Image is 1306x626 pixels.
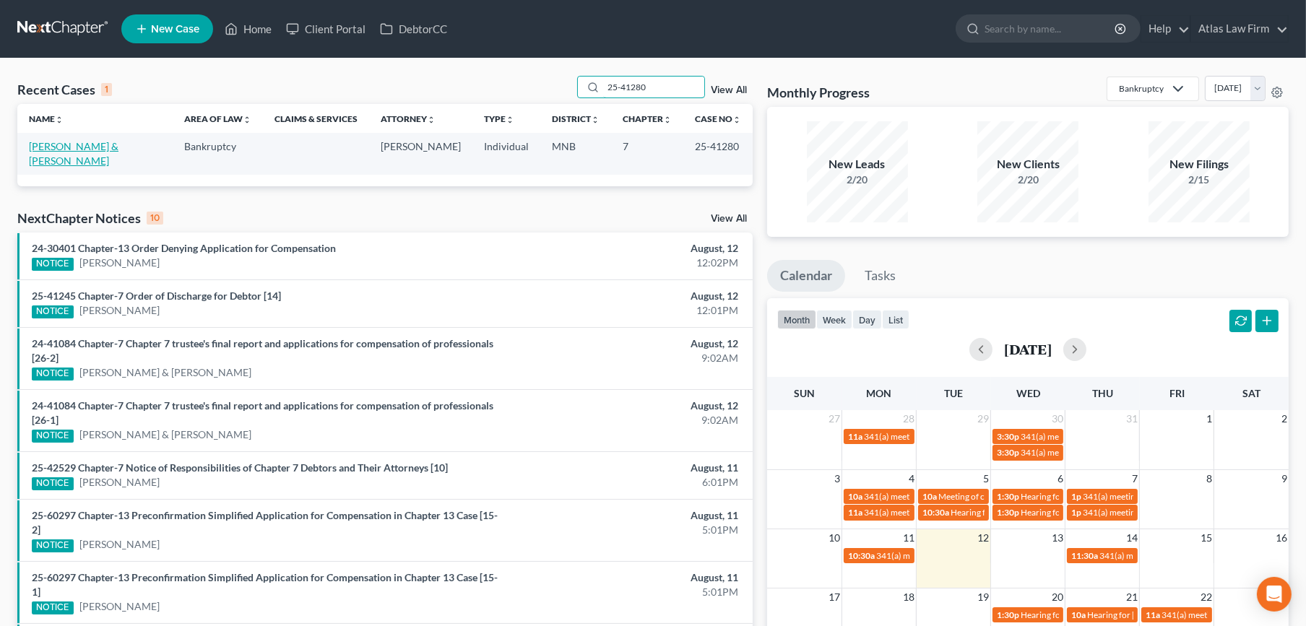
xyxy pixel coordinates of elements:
[1021,507,1133,518] span: Hearing for [PERSON_NAME]
[882,310,909,329] button: list
[864,431,1080,442] span: 341(a) meeting for [PERSON_NAME] & [PERSON_NAME]
[852,310,882,329] button: day
[1050,410,1065,427] span: 30
[901,588,916,606] span: 18
[767,260,845,292] a: Calendar
[876,550,1016,561] span: 341(a) meeting for [PERSON_NAME]
[794,387,815,399] span: Sun
[279,16,373,42] a: Client Portal
[506,116,514,124] i: unfold_more
[1021,609,1133,620] span: Hearing for [PERSON_NAME]
[369,133,472,174] td: [PERSON_NAME]
[513,256,739,270] div: 12:02PM
[32,305,74,318] div: NOTICE
[79,427,251,442] a: [PERSON_NAME] & [PERSON_NAME]
[767,84,870,101] h3: Monthly Progress
[513,585,739,599] div: 5:01PM
[513,351,739,365] div: 9:02AM
[55,116,64,124] i: unfold_more
[79,365,251,380] a: [PERSON_NAME] & [PERSON_NAME]
[540,133,611,174] td: MNB
[695,113,741,124] a: Case Nounfold_more
[1205,410,1214,427] span: 1
[1149,156,1250,173] div: New Filings
[32,399,493,426] a: 24-41084 Chapter-7 Chapter 7 trustee's final report and applications for compensation of professi...
[217,16,279,42] a: Home
[997,431,1019,442] span: 3:30p
[833,470,842,487] span: 3
[173,133,263,174] td: Bankruptcy
[513,289,739,303] div: August, 12
[552,113,600,124] a: Districtunfold_more
[985,15,1117,42] input: Search by name...
[1257,577,1292,612] div: Open Intercom Messenger
[1280,470,1289,487] span: 9
[263,104,369,133] th: Claims & Services
[1016,387,1040,399] span: Wed
[1083,507,1222,518] span: 341(a) meeting for [PERSON_NAME]
[1169,387,1185,399] span: Fri
[513,570,739,585] div: August, 11
[513,303,739,318] div: 12:01PM
[1199,588,1214,606] span: 22
[513,461,739,475] div: August, 11
[944,387,963,399] span: Tue
[513,475,739,490] div: 6:01PM
[1125,410,1139,427] span: 31
[1125,588,1139,606] span: 21
[32,430,74,443] div: NOTICE
[151,24,199,35] span: New Case
[1092,387,1113,399] span: Thu
[1119,82,1164,95] div: Bankruptcy
[472,133,540,174] td: Individual
[1149,173,1250,187] div: 2/15
[32,601,74,614] div: NOTICE
[938,491,1174,502] span: Meeting of creditors for [PERSON_NAME] & [PERSON_NAME]
[827,588,842,606] span: 17
[1071,491,1081,502] span: 1p
[711,214,747,224] a: View All
[807,173,908,187] div: 2/20
[184,113,251,124] a: Area of Lawunfold_more
[922,507,949,518] span: 10:30a
[29,113,64,124] a: Nameunfold_more
[603,77,704,97] input: Search by name...
[32,258,74,271] div: NOTICE
[32,461,448,474] a: 25-42529 Chapter-7 Notice of Responsibilities of Chapter 7 Debtors and Their Attorneys [10]
[79,303,160,318] a: [PERSON_NAME]
[1071,507,1081,518] span: 1p
[32,290,281,302] a: 25-41245 Chapter-7 Order of Discharge for Debtor [14]
[513,413,739,427] div: 9:02AM
[1242,387,1260,399] span: Sat
[907,470,916,487] span: 4
[951,507,1159,518] span: Hearing for [PERSON_NAME][DEMOGRAPHIC_DATA]
[732,116,741,124] i: unfold_more
[976,529,990,547] span: 12
[1004,342,1052,357] h2: [DATE]
[147,212,163,225] div: 10
[827,410,842,427] span: 27
[1071,609,1086,620] span: 10a
[373,16,454,42] a: DebtorCC
[79,256,160,270] a: [PERSON_NAME]
[997,491,1019,502] span: 1:30p
[976,410,990,427] span: 29
[976,588,990,606] span: 19
[17,209,163,227] div: NextChapter Notices
[32,368,74,381] div: NOTICE
[901,410,916,427] span: 28
[427,116,436,124] i: unfold_more
[977,173,1078,187] div: 2/20
[1162,609,1301,620] span: 341(a) meeting for [PERSON_NAME]
[901,529,916,547] span: 11
[864,491,1003,502] span: 341(a) meeting for [PERSON_NAME]
[513,508,739,523] div: August, 11
[852,260,909,292] a: Tasks
[663,116,672,124] i: unfold_more
[1056,470,1065,487] span: 6
[1050,529,1065,547] span: 13
[484,113,514,124] a: Typeunfold_more
[1280,410,1289,427] span: 2
[611,133,683,174] td: 7
[79,599,160,614] a: [PERSON_NAME]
